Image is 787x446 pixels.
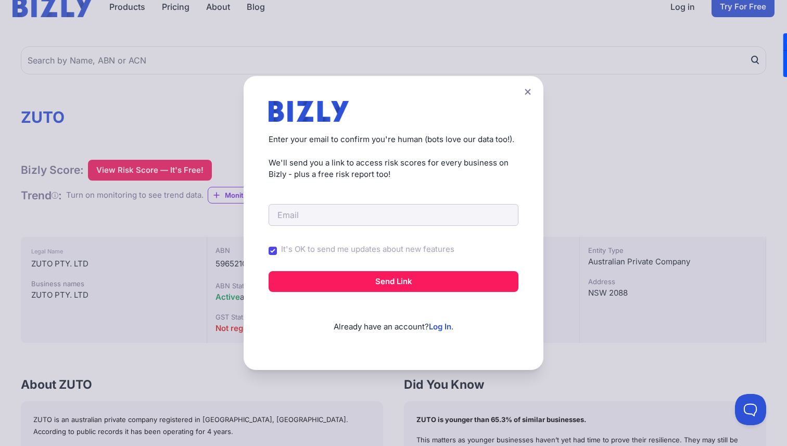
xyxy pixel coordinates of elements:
p: We'll send you a link to access risk scores for every business on Bizly - plus a free risk report... [269,157,518,181]
label: It's OK to send me updates about new features [281,244,454,256]
input: Email [269,204,518,226]
img: bizly_logo.svg [269,101,349,122]
a: Log In [429,322,451,332]
iframe: Toggle Customer Support [735,394,766,425]
p: Enter your email to confirm you're human (bots love our data too!). [269,134,518,146]
p: Already have an account? . [269,304,518,333]
button: Send Link [269,271,518,292]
